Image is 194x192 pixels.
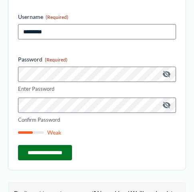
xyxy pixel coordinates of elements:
[18,130,176,135] div: Weak
[18,55,68,63] legend: Password
[46,14,68,20] span: (Required)
[18,116,176,124] label: Confirm Password
[18,85,176,93] label: Enter Password
[45,57,68,63] span: (Required)
[18,13,176,21] label: Username
[162,100,171,110] button: Hide Password
[162,69,171,79] button: Hide Password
